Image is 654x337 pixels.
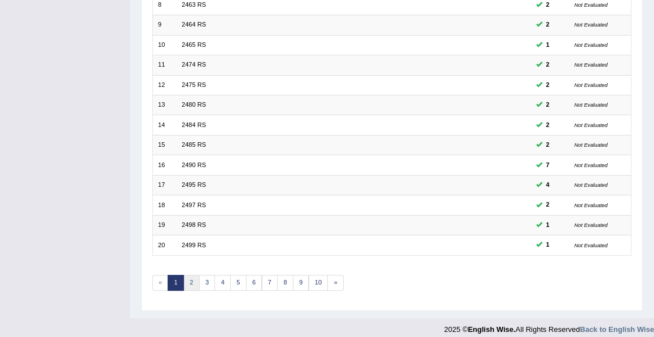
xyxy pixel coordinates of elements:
span: You can still take this question [542,80,553,90]
a: 7 [262,275,278,291]
span: You can still take this question [542,140,553,150]
td: 15 [152,135,177,155]
a: 2497 RS [182,202,206,208]
span: You can still take this question [542,120,553,130]
a: 2474 RS [182,61,206,68]
small: Not Evaluated [574,202,608,208]
small: Not Evaluated [574,222,608,228]
a: 2495 RS [182,181,206,188]
small: Not Evaluated [574,242,608,248]
td: 9 [152,15,177,35]
a: 4 [214,275,231,291]
a: 6 [246,275,262,291]
small: Not Evaluated [574,102,608,108]
a: 2498 RS [182,221,206,228]
td: 10 [152,35,177,55]
a: Back to English Wise [580,325,654,334]
a: 2480 RS [182,101,206,108]
a: 9 [293,275,309,291]
a: 2475 RS [182,81,206,88]
small: Not Evaluated [574,42,608,48]
a: 2490 RS [182,161,206,168]
small: Not Evaluated [574,122,608,128]
a: 10 [309,275,328,291]
div: 2025 © All Rights Reserved [444,318,654,335]
small: Not Evaluated [574,21,608,28]
td: 13 [152,95,177,115]
a: 2485 RS [182,141,206,148]
a: 2484 RS [182,121,206,128]
span: You can still take this question [542,60,553,70]
span: You can still take this question [542,200,553,210]
td: 20 [152,235,177,255]
td: 12 [152,75,177,95]
a: 8 [277,275,293,291]
a: 3 [199,275,216,291]
span: You can still take this question [542,100,553,110]
small: Not Evaluated [574,182,608,188]
a: 2464 RS [182,21,206,28]
a: » [327,275,344,291]
span: « [152,275,169,291]
td: 14 [152,115,177,135]
small: Not Evaluated [574,62,608,68]
a: 2 [183,275,200,291]
td: 16 [152,155,177,175]
td: 17 [152,175,177,195]
a: 2499 RS [182,242,206,248]
strong: English Wise. [468,325,515,334]
small: Not Evaluated [574,162,608,168]
a: 2465 RS [182,41,206,48]
small: Not Evaluated [574,142,608,148]
span: You can still take this question [542,240,553,250]
small: Not Evaluated [574,2,608,8]
span: You can still take this question [542,220,553,230]
td: 11 [152,55,177,75]
td: 18 [152,195,177,215]
a: 5 [230,275,247,291]
a: 2463 RS [182,1,206,8]
span: You can still take this question [542,180,553,190]
a: 1 [168,275,184,291]
span: You can still take this question [542,40,553,50]
td: 19 [152,215,177,235]
small: Not Evaluated [574,82,608,88]
span: You can still take this question [542,160,553,170]
span: You can still take this question [542,20,553,30]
